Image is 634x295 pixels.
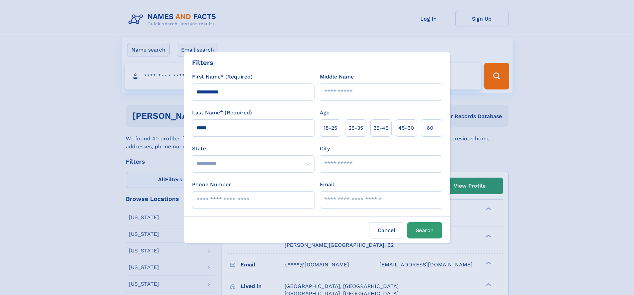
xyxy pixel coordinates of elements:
label: Cancel [369,222,404,238]
div: Filters [192,58,213,68]
label: State [192,145,315,153]
label: First Name* (Required) [192,73,253,81]
span: 45‑60 [398,124,414,132]
label: Last Name* (Required) [192,109,252,117]
label: Email [320,181,334,189]
button: Search [407,222,442,238]
label: Middle Name [320,73,354,81]
label: Age [320,109,329,117]
span: 25‑35 [348,124,363,132]
span: 35‑45 [373,124,388,132]
label: City [320,145,330,153]
label: Phone Number [192,181,231,189]
span: 18‑25 [323,124,337,132]
span: 60+ [427,124,437,132]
